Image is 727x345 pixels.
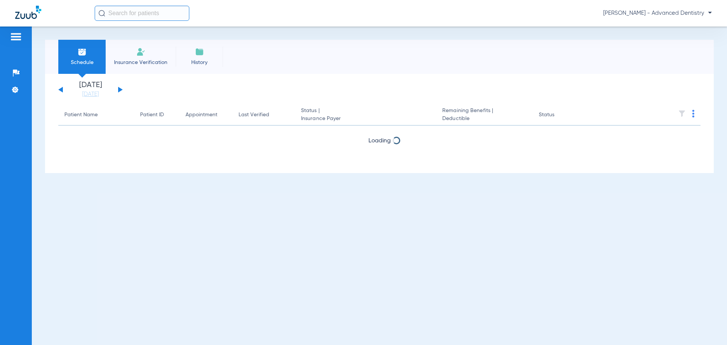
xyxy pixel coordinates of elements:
[68,91,113,98] a: [DATE]
[442,115,526,123] span: Deductible
[301,115,430,123] span: Insurance Payer
[15,6,41,19] img: Zuub Logo
[195,47,204,56] img: History
[186,111,226,119] div: Appointment
[140,111,173,119] div: Patient ID
[95,6,189,21] input: Search for patients
[64,111,128,119] div: Patient Name
[64,111,98,119] div: Patient Name
[186,111,217,119] div: Appointment
[140,111,164,119] div: Patient ID
[111,59,170,66] span: Insurance Verification
[239,111,289,119] div: Last Verified
[64,59,100,66] span: Schedule
[98,10,105,17] img: Search Icon
[68,81,113,98] li: [DATE]
[181,59,217,66] span: History
[78,47,87,56] img: Schedule
[533,105,584,126] th: Status
[368,138,391,144] span: Loading
[692,110,694,117] img: group-dot-blue.svg
[239,111,269,119] div: Last Verified
[678,110,686,117] img: filter.svg
[295,105,436,126] th: Status |
[136,47,145,56] img: Manual Insurance Verification
[10,32,22,41] img: hamburger-icon
[603,9,712,17] span: [PERSON_NAME] - Advanced Dentistry
[436,105,532,126] th: Remaining Benefits |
